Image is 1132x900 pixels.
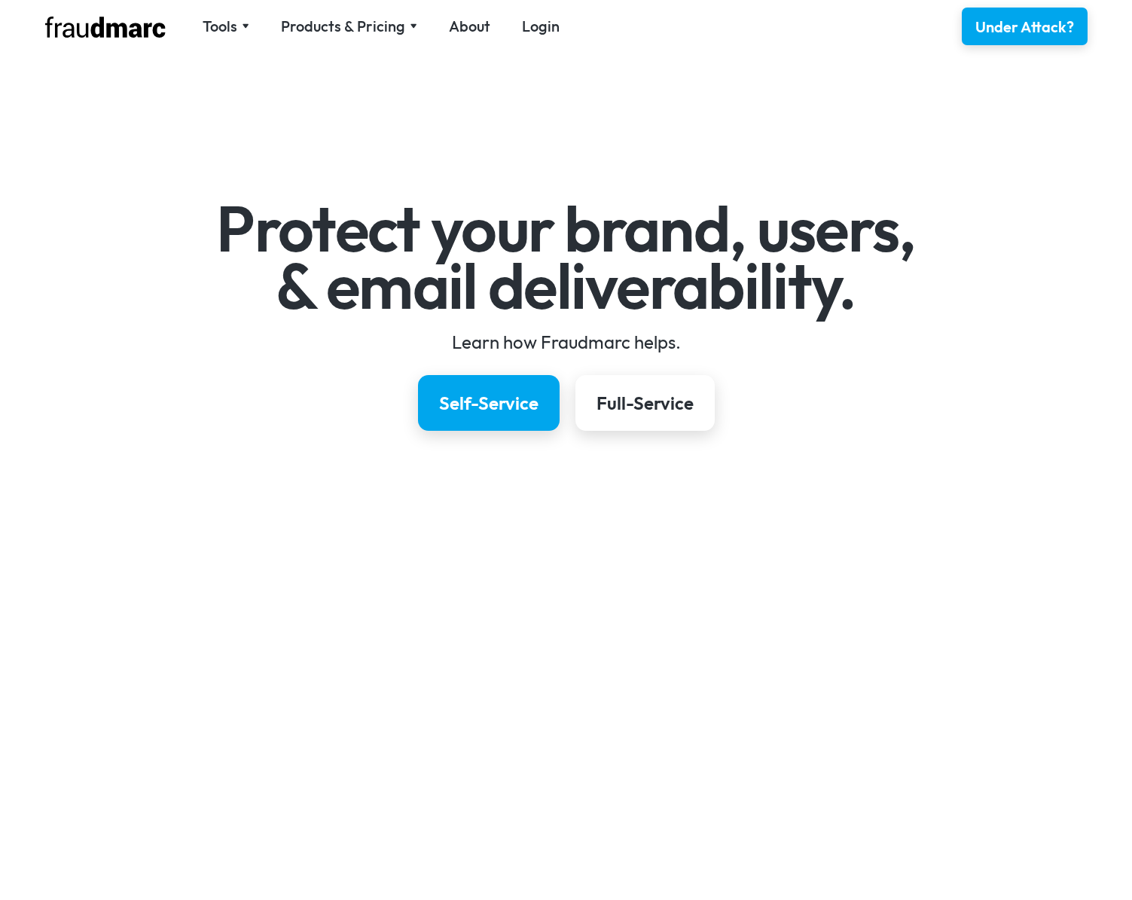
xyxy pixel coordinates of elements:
[129,330,1003,354] div: Learn how Fraudmarc helps.
[962,8,1088,45] a: Under Attack?
[129,200,1003,314] h1: Protect your brand, users, & email deliverability.
[281,16,405,37] div: Products & Pricing
[439,391,539,415] div: Self-Service
[449,16,490,37] a: About
[281,16,417,37] div: Products & Pricing
[203,16,237,37] div: Tools
[597,391,694,415] div: Full-Service
[575,375,715,431] a: Full-Service
[418,375,560,431] a: Self-Service
[522,16,560,37] a: Login
[975,17,1074,38] div: Under Attack?
[203,16,249,37] div: Tools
